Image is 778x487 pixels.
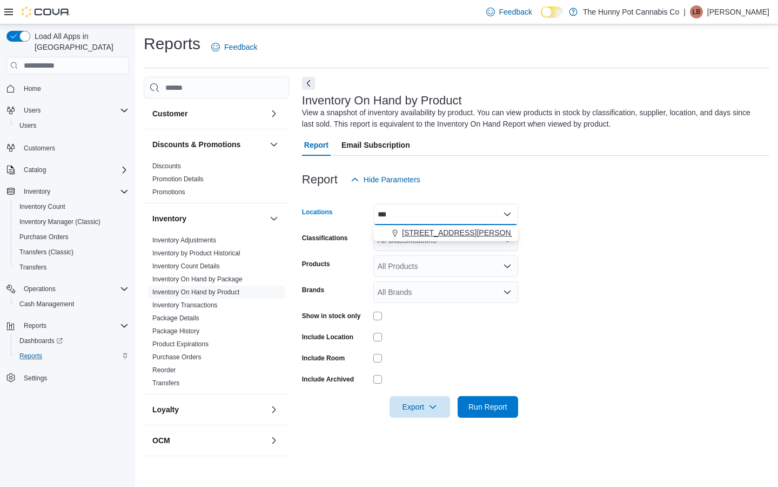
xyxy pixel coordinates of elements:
[19,218,100,226] span: Inventory Manager (Classic)
[693,5,701,18] span: LB
[15,350,129,363] span: Reports
[302,77,315,90] button: Next
[152,366,176,374] span: Reorder
[302,312,361,320] label: Show in stock only
[390,396,450,418] button: Export
[683,5,686,18] p: |
[152,139,240,150] h3: Discounts & Promotions
[468,402,507,412] span: Run Report
[152,175,204,183] span: Promotion Details
[15,231,73,243] a: Purchase Orders
[302,333,353,341] label: Include Location
[302,260,330,268] label: Products
[267,403,280,416] button: Loyalty
[19,141,129,154] span: Customers
[690,5,703,18] div: Lareina Betancourt
[482,1,536,23] a: Feedback
[152,404,265,415] button: Loyalty
[207,36,261,58] a: Feedback
[152,249,240,258] span: Inventory by Product Historical
[503,262,512,271] button: Open list of options
[24,144,55,153] span: Customers
[22,6,70,17] img: Cova
[15,350,46,363] a: Reports
[152,404,179,415] h3: Loyalty
[541,6,564,18] input: Dark Mode
[302,208,333,216] label: Locations
[152,236,216,244] a: Inventory Adjustments
[15,334,67,347] a: Dashboards
[19,319,51,332] button: Reports
[19,282,60,295] button: Operations
[11,118,133,133] button: Users
[152,288,239,296] a: Inventory On Hand by Product
[11,348,133,364] button: Reports
[19,202,65,211] span: Inventory Count
[302,354,345,363] label: Include Room
[19,248,73,256] span: Transfers (Classic)
[19,352,42,360] span: Reports
[152,262,220,270] a: Inventory Count Details
[15,298,129,311] span: Cash Management
[302,375,354,384] label: Include Archived
[15,298,78,311] a: Cash Management
[152,213,265,224] button: Inventory
[2,370,133,386] button: Settings
[15,246,129,259] span: Transfers (Classic)
[364,174,420,185] span: Hide Parameters
[19,82,129,95] span: Home
[267,107,280,120] button: Customer
[302,94,462,107] h3: Inventory On Hand by Product
[373,225,518,241] button: [STREET_ADDRESS][PERSON_NAME]
[11,333,133,348] a: Dashboards
[6,76,129,414] nav: Complex example
[19,82,45,95] a: Home
[15,246,78,259] a: Transfers (Classic)
[267,212,280,225] button: Inventory
[15,231,129,243] span: Purchase Orders
[152,327,199,335] a: Package History
[15,119,129,132] span: Users
[11,297,133,312] button: Cash Management
[346,169,425,190] button: Hide Parameters
[152,340,209,348] a: Product Expirations
[24,374,47,383] span: Settings
[152,188,185,196] a: Promotions
[499,6,532,17] span: Feedback
[302,234,348,242] label: Classifications
[503,210,512,219] button: Close list of options
[152,213,186,224] h3: Inventory
[24,187,50,196] span: Inventory
[15,261,129,274] span: Transfers
[152,301,218,310] span: Inventory Transactions
[152,108,265,119] button: Customer
[152,162,181,170] span: Discounts
[15,119,41,132] a: Users
[30,31,129,52] span: Load All Apps in [GEOGRAPHIC_DATA]
[15,334,129,347] span: Dashboards
[19,142,59,155] a: Customers
[152,275,243,283] a: Inventory On Hand by Package
[302,286,324,294] label: Brands
[2,103,133,118] button: Users
[2,318,133,333] button: Reports
[267,434,280,447] button: OCM
[707,5,769,18] p: [PERSON_NAME]
[24,321,46,330] span: Reports
[373,225,518,241] div: Choose from the following options
[19,121,36,130] span: Users
[15,261,51,274] a: Transfers
[152,353,202,361] span: Purchase Orders
[11,245,133,260] button: Transfers (Classic)
[152,379,179,387] span: Transfers
[152,314,199,322] a: Package Details
[19,263,46,272] span: Transfers
[2,162,133,177] button: Catalog
[19,185,129,198] span: Inventory
[19,233,69,241] span: Purchase Orders
[19,371,129,385] span: Settings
